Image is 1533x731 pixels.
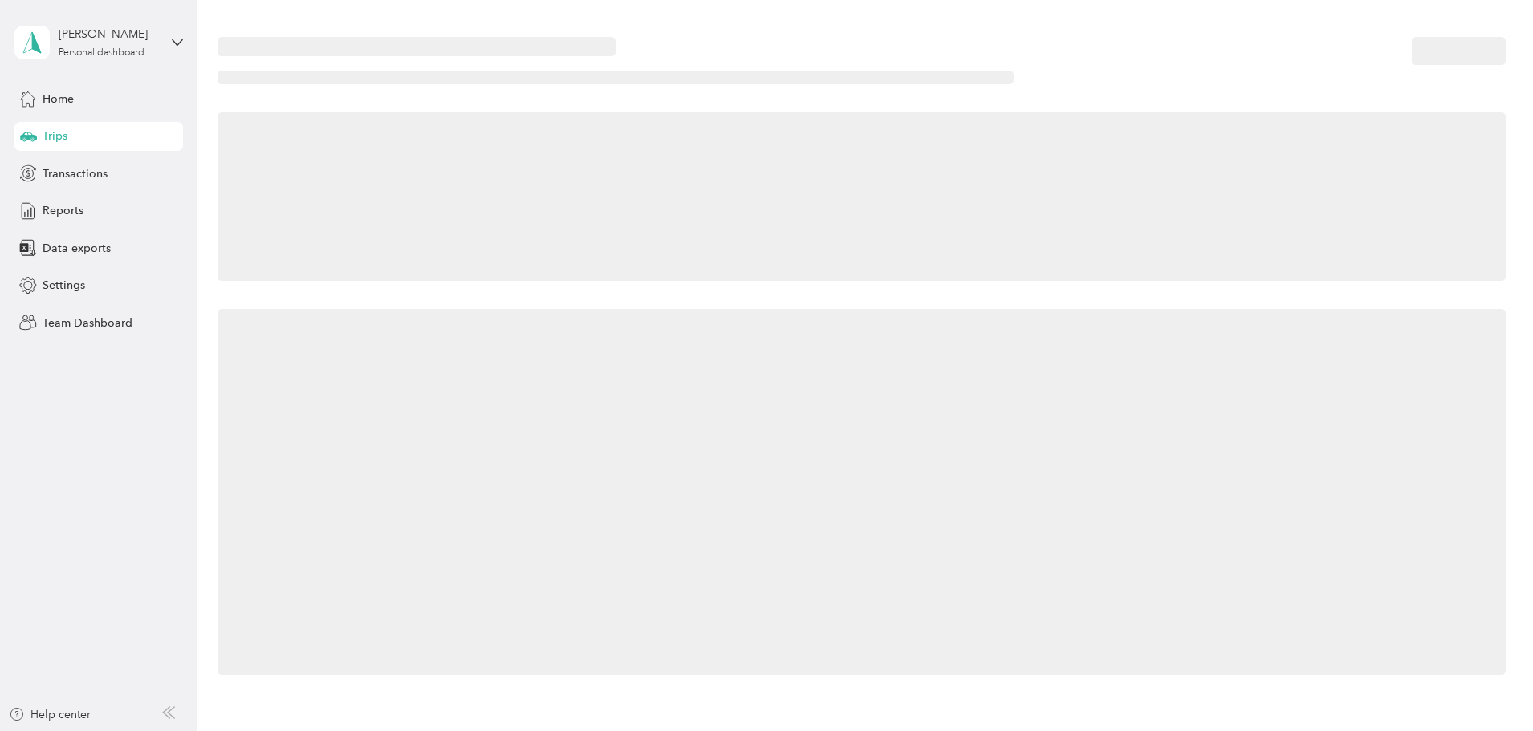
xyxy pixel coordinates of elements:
span: Transactions [43,165,108,182]
span: Home [43,91,74,108]
span: Data exports [43,240,111,257]
button: Help center [9,706,91,723]
span: Reports [43,202,83,219]
span: Team Dashboard [43,315,132,331]
span: Trips [43,128,67,144]
iframe: Everlance-gr Chat Button Frame [1443,641,1533,731]
span: Settings [43,277,85,294]
div: [PERSON_NAME] [59,26,159,43]
div: Personal dashboard [59,48,144,58]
